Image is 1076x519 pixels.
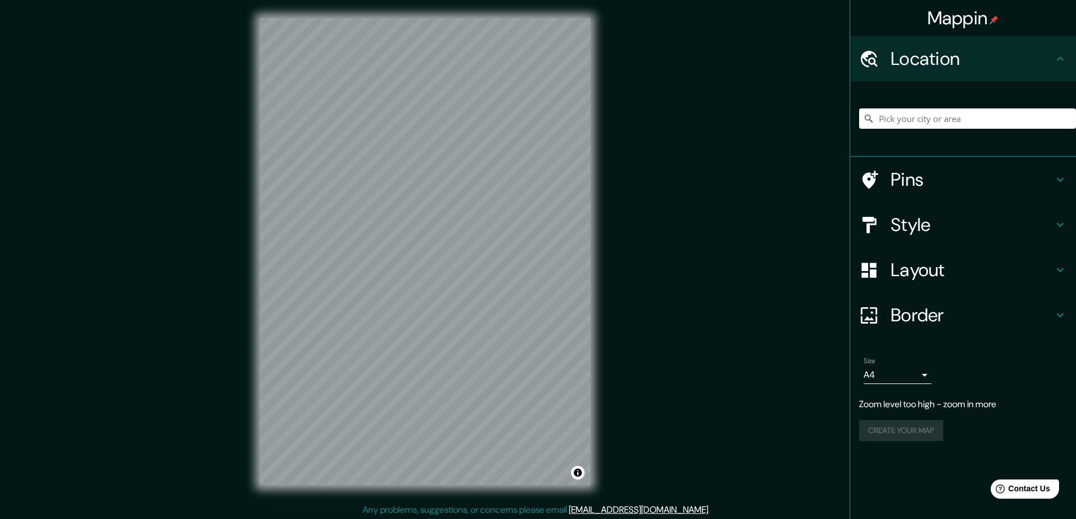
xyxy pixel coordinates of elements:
p: Zoom level too high - zoom in more [859,398,1067,411]
button: Toggle attribution [571,466,585,479]
div: A4 [864,366,931,384]
h4: Pins [891,168,1053,191]
a: [EMAIL_ADDRESS][DOMAIN_NAME] [569,504,708,516]
div: Location [850,36,1076,81]
div: Style [850,202,1076,247]
h4: Border [891,304,1053,326]
h4: Mappin [927,7,999,29]
img: pin-icon.png [990,15,999,24]
div: Layout [850,247,1076,293]
iframe: Help widget launcher [975,475,1064,507]
div: . [712,503,714,517]
p: Any problems, suggestions, or concerns please email . [363,503,710,517]
input: Pick your city or area [859,108,1076,129]
h4: Location [891,47,1053,70]
label: Size [864,356,875,366]
div: . [710,503,712,517]
h4: Style [891,213,1053,236]
div: Border [850,293,1076,338]
canvas: Map [260,18,590,485]
h4: Layout [891,259,1053,281]
div: Pins [850,157,1076,202]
